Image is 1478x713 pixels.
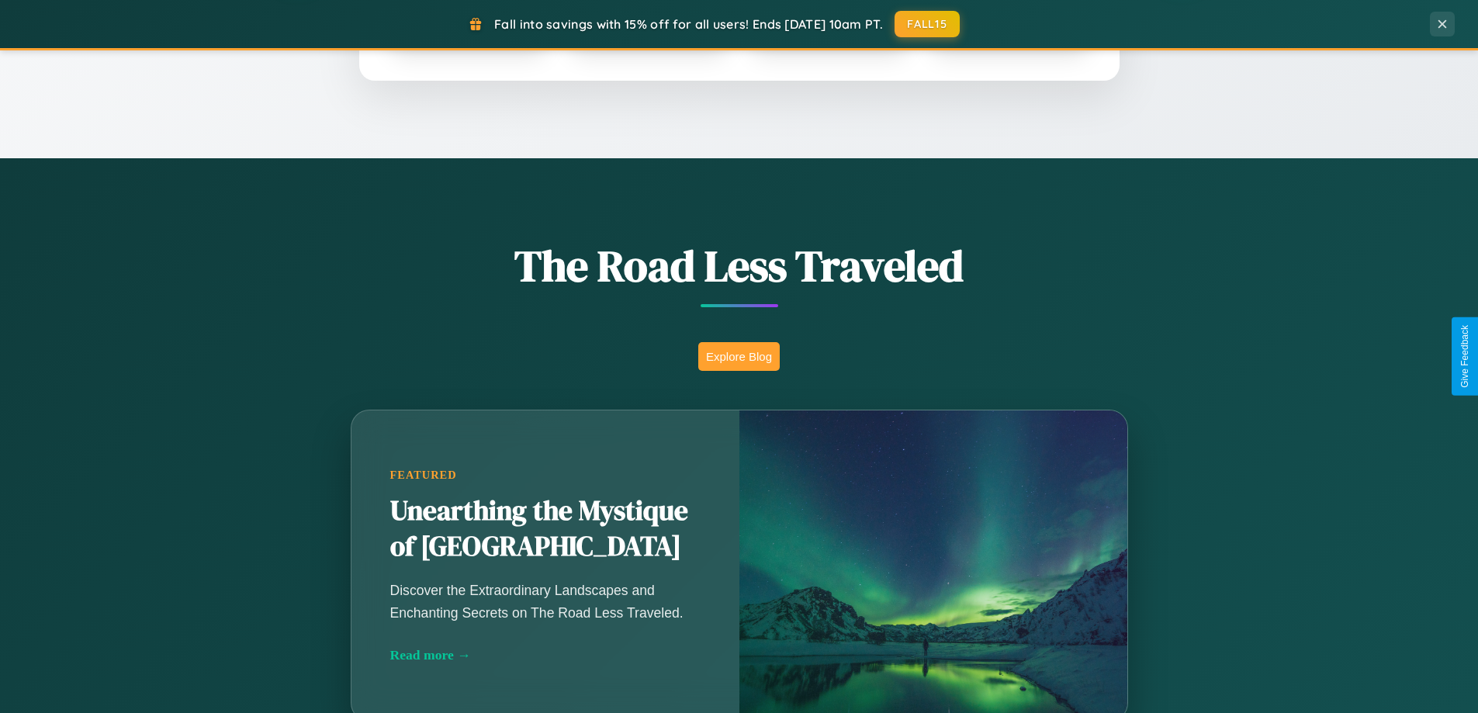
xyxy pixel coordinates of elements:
p: Discover the Extraordinary Landscapes and Enchanting Secrets on The Road Less Traveled. [390,580,701,623]
div: Read more → [390,647,701,663]
div: Give Feedback [1459,325,1470,388]
span: Fall into savings with 15% off for all users! Ends [DATE] 10am PT. [494,16,883,32]
div: Featured [390,469,701,482]
h1: The Road Less Traveled [274,236,1205,296]
h2: Unearthing the Mystique of [GEOGRAPHIC_DATA] [390,493,701,565]
button: Explore Blog [698,342,780,371]
button: FALL15 [895,11,960,37]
